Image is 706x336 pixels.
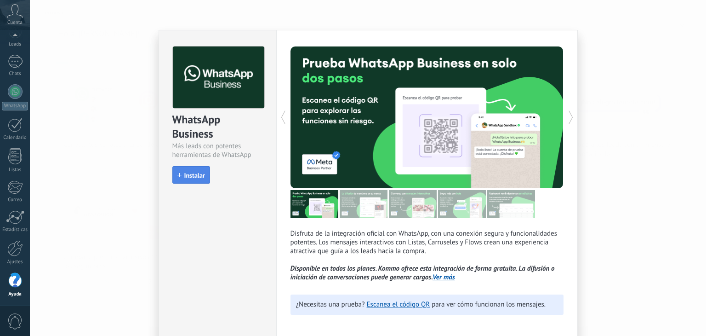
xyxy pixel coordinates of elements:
div: Listas [2,167,28,173]
div: Correo [2,197,28,203]
span: Instalar [184,172,205,179]
div: WhatsApp Business [172,112,263,142]
i: Disponible en todos los planes. Kommo ofrece esta integración de forma gratuita. La difusión o in... [290,264,555,282]
img: logo_main.png [173,46,264,109]
button: Instalar [172,166,210,184]
img: tour_image_62c9952fc9cf984da8d1d2aa2c453724.png [438,190,486,218]
img: tour_image_7a4924cebc22ed9e3259523e50fe4fd6.png [290,190,338,218]
img: tour_image_cc27419dad425b0ae96c2716632553fa.png [340,190,387,218]
div: Estadísticas [2,227,28,233]
div: Ayuda [2,291,28,297]
span: ¿Necesitas una prueba? [296,300,365,309]
p: Disfruta de la integración oficial con WhatsApp, con una conexión segura y funcionalidades potent... [290,229,564,282]
div: Leads [2,41,28,47]
div: Calendario [2,135,28,141]
img: tour_image_cc377002d0016b7ebaeb4dbe65cb2175.png [487,190,535,218]
div: Ajustes [2,259,28,265]
div: WhatsApp [2,102,28,110]
a: Ver más [433,273,455,282]
a: Escanea el código QR [367,300,430,309]
div: Chats [2,71,28,77]
div: Más leads con potentes herramientas de WhatsApp [172,142,263,159]
img: tour_image_1009fe39f4f058b759f0df5a2b7f6f06.png [389,190,437,218]
span: para ver cómo funcionan los mensajes. [432,300,546,309]
span: Cuenta [7,20,23,26]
